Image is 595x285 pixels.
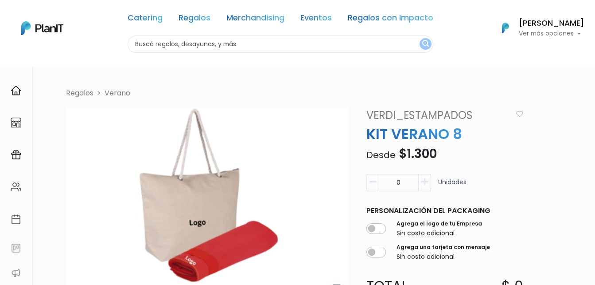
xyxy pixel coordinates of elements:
[11,268,21,278] img: partners-52edf745621dab592f3b2c58e3bca9d71375a7ef29c3b500c9f145b62cc070d4.svg
[11,243,21,253] img: feedback-78b5a0c8f98aac82b08bfc38622c3050aee476f2c9584af64705fc4e61158814.svg
[11,214,21,225] img: calendar-87d922413cdce8b2cf7b7f5f62616a5cf9e4887200fb71536465627b3292af00.svg
[519,20,584,28] h6: [PERSON_NAME]
[300,14,332,25] a: Eventos
[179,14,210,25] a: Regalos
[61,88,564,100] nav: breadcrumb
[519,31,584,37] p: Ver más opciones
[11,150,21,160] img: campaigns-02234683943229c281be62815700db0a1741e53638e28bf9629b52c665b00959.svg
[397,220,482,228] label: Agrega el logo de tu Empresa
[361,107,515,123] a: VERDI_ESTAMPADOS
[399,145,437,162] span: $1.300
[348,14,433,25] a: Regalos con Impacto
[128,36,433,53] input: Buscá regalos, desayunos, y más
[11,117,21,128] img: marketplace-4ceaa7011d94191e9ded77b95e3339b90024bf715f7c57f8cf31f2d8c509eaba.svg
[490,16,584,40] button: PlanIt Logo [PERSON_NAME] Ver más opciones
[21,21,63,35] img: PlanIt Logo
[361,123,529,145] p: KIT VERANO 8
[66,88,93,99] li: Regalos
[105,88,130,98] a: Verano
[516,111,523,117] img: heart_icon
[397,229,482,238] p: Sin costo adicional
[366,149,396,161] span: Desde
[438,178,467,195] p: Unidades
[422,40,429,48] img: search_button-432b6d5273f82d61273b3651a40e1bd1b912527efae98b1b7a1b2c0702e16a8d.svg
[397,252,490,261] p: Sin costo adicional
[11,182,21,192] img: people-662611757002400ad9ed0e3c099ab2801c6687ba6c219adb57efc949bc21e19d.svg
[128,14,163,25] a: Catering
[496,18,515,38] img: PlanIt Logo
[11,85,21,96] img: home-e721727adea9d79c4d83392d1f703f7f8bce08238fde08b1acbfd93340b81755.svg
[366,206,523,216] p: Personalización del packaging
[397,243,490,251] label: Agrega una tarjeta con mensaje
[226,14,284,25] a: Merchandising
